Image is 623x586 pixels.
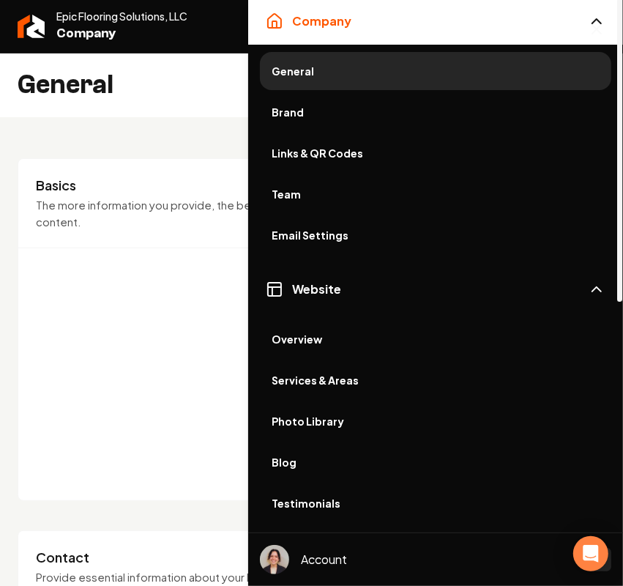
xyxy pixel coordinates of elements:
span: Links & QR Codes [272,146,600,160]
span: Company [292,12,351,30]
button: Open user button [260,545,289,574]
span: Website [292,281,341,298]
span: Team [272,187,600,201]
span: Blog [272,455,600,470]
img: Brisa Leon [260,545,289,574]
span: Testimonials [272,496,600,511]
span: Brand [272,105,600,119]
span: Services & Areas [272,373,600,387]
span: Overview [272,332,600,346]
div: Company [248,45,623,260]
span: Email Settings [272,228,600,242]
span: Account [301,551,347,568]
span: General [272,64,600,78]
button: Website [248,266,623,313]
span: Photo Library [272,414,600,429]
